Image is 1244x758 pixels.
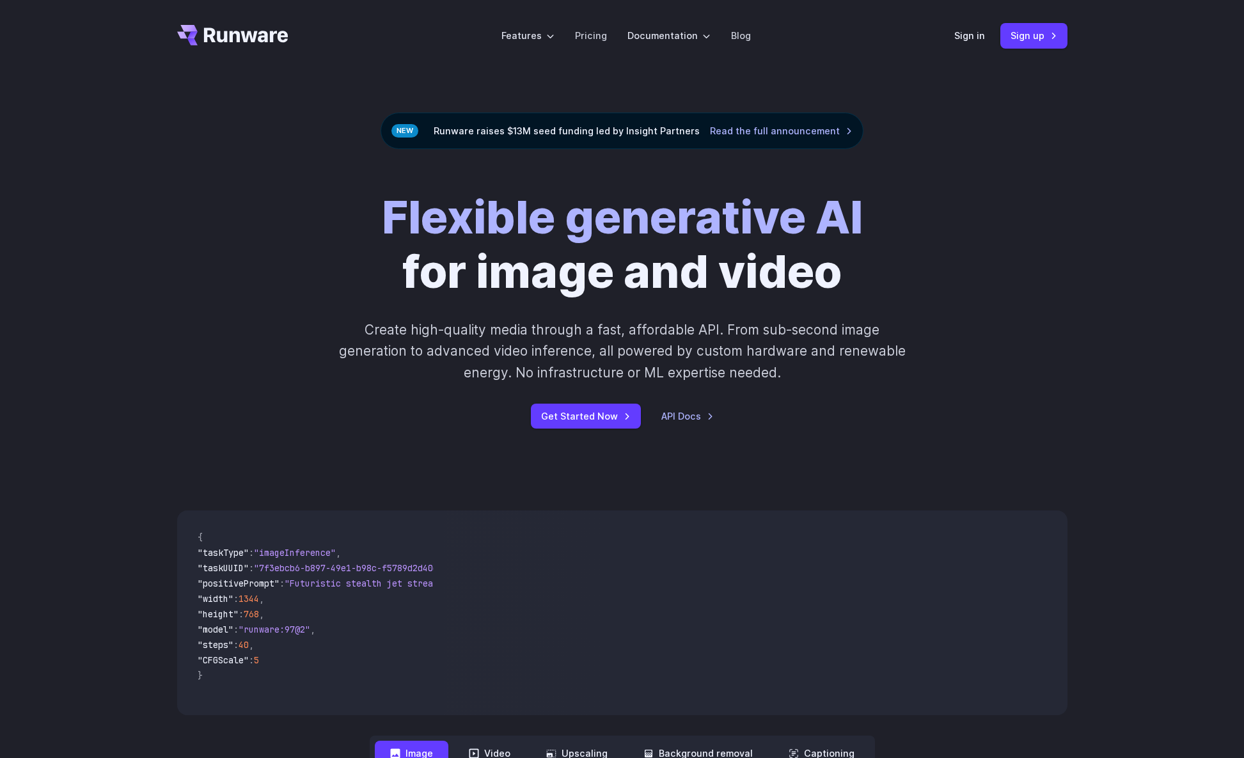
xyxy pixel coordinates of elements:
[954,28,985,43] a: Sign in
[254,562,448,574] span: "7f3ebcb6-b897-49e1-b98c-f5789d2d40d7"
[198,624,233,635] span: "model"
[254,654,259,666] span: 5
[310,624,315,635] span: ,
[198,562,249,574] span: "taskUUID"
[710,123,853,138] a: Read the full announcement
[233,639,239,651] span: :
[1000,23,1067,48] a: Sign up
[280,578,285,589] span: :
[249,547,254,558] span: :
[198,639,233,651] span: "steps"
[259,608,264,620] span: ,
[198,547,249,558] span: "taskType"
[249,654,254,666] span: :
[198,593,233,604] span: "width"
[382,190,863,299] h1: for image and video
[244,608,259,620] span: 768
[239,624,310,635] span: "runware:97@2"
[198,608,239,620] span: "height"
[731,28,751,43] a: Blog
[531,404,641,429] a: Get Started Now
[249,639,254,651] span: ,
[381,113,863,149] div: Runware raises $13M seed funding led by Insight Partners
[575,28,607,43] a: Pricing
[177,25,288,45] a: Go to /
[198,654,249,666] span: "CFGScale"
[233,624,239,635] span: :
[233,593,239,604] span: :
[249,562,254,574] span: :
[239,593,259,604] span: 1344
[661,409,714,423] a: API Docs
[336,547,341,558] span: ,
[285,578,750,589] span: "Futuristic stealth jet streaking through a neon-lit cityscape with glowing purple exhaust"
[198,532,203,543] span: {
[337,319,907,383] p: Create high-quality media through a fast, affordable API. From sub-second image generation to adv...
[627,28,711,43] label: Documentation
[239,639,249,651] span: 40
[254,547,336,558] span: "imageInference"
[198,670,203,681] span: }
[239,608,244,620] span: :
[501,28,555,43] label: Features
[259,593,264,604] span: ,
[382,189,863,244] strong: Flexible generative AI
[198,578,280,589] span: "positivePrompt"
